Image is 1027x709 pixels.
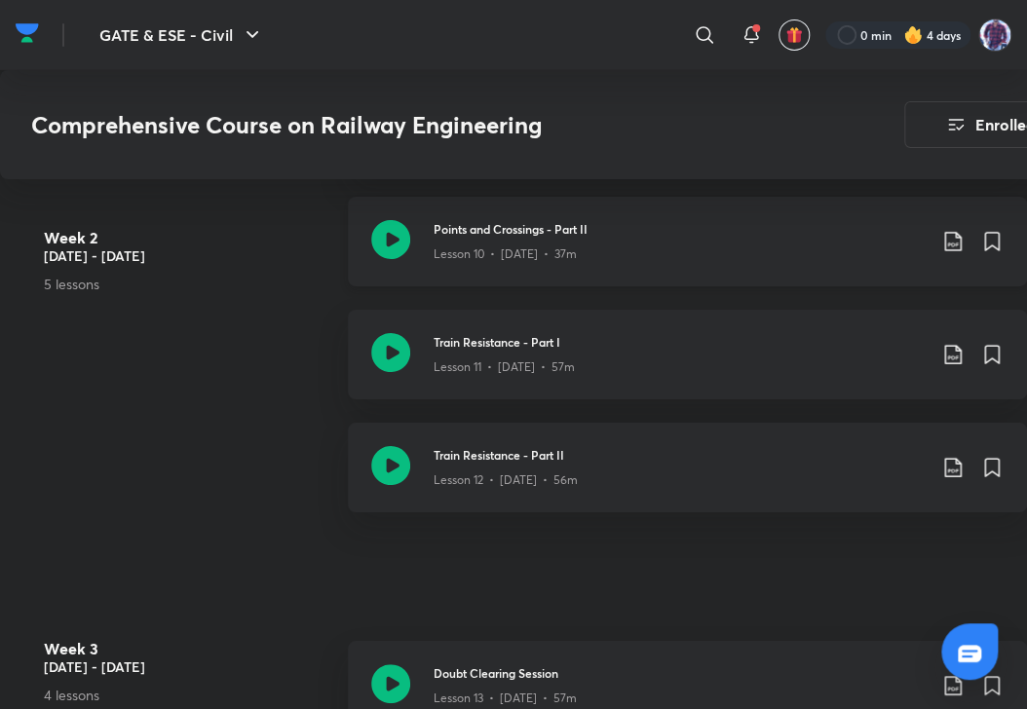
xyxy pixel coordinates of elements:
h3: Train Resistance - Part I [434,333,926,351]
button: GATE & ESE - Civil [88,16,276,55]
img: Company Logo [16,19,39,48]
h3: Train Resistance - Part II [434,446,926,464]
img: avatar [785,26,803,44]
p: Lesson 12 • [DATE] • 56m [434,471,578,489]
h4: Week 2 [44,229,332,244]
a: Train Resistance - Part ILesson 11 • [DATE] • 57m [348,310,1027,423]
a: Points and Crossings - Part IILesson 10 • [DATE] • 37m [348,197,1027,310]
h4: Week 3 [44,641,332,656]
h3: Points and Crossings - Part II [434,220,926,238]
a: Train Resistance - Part IILesson 12 • [DATE] • 56m [348,423,1027,536]
img: streak [903,25,923,45]
h3: Doubt Clearing Session [434,664,926,682]
h3: Comprehensive Course on Railway Engineering [31,111,794,139]
button: avatar [779,19,810,51]
a: Company Logo [16,19,39,53]
p: 4 lessons [44,685,332,705]
p: 5 lessons [44,273,332,293]
p: Lesson 11 • [DATE] • 57m [434,358,575,376]
p: Lesson 13 • [DATE] • 57m [434,690,577,707]
h5: [DATE] - [DATE] [44,244,332,265]
img: Tejasvi Upadhyay [978,19,1011,52]
p: Lesson 10 • [DATE] • 37m [434,245,577,263]
h5: [DATE] - [DATE] [44,656,332,677]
